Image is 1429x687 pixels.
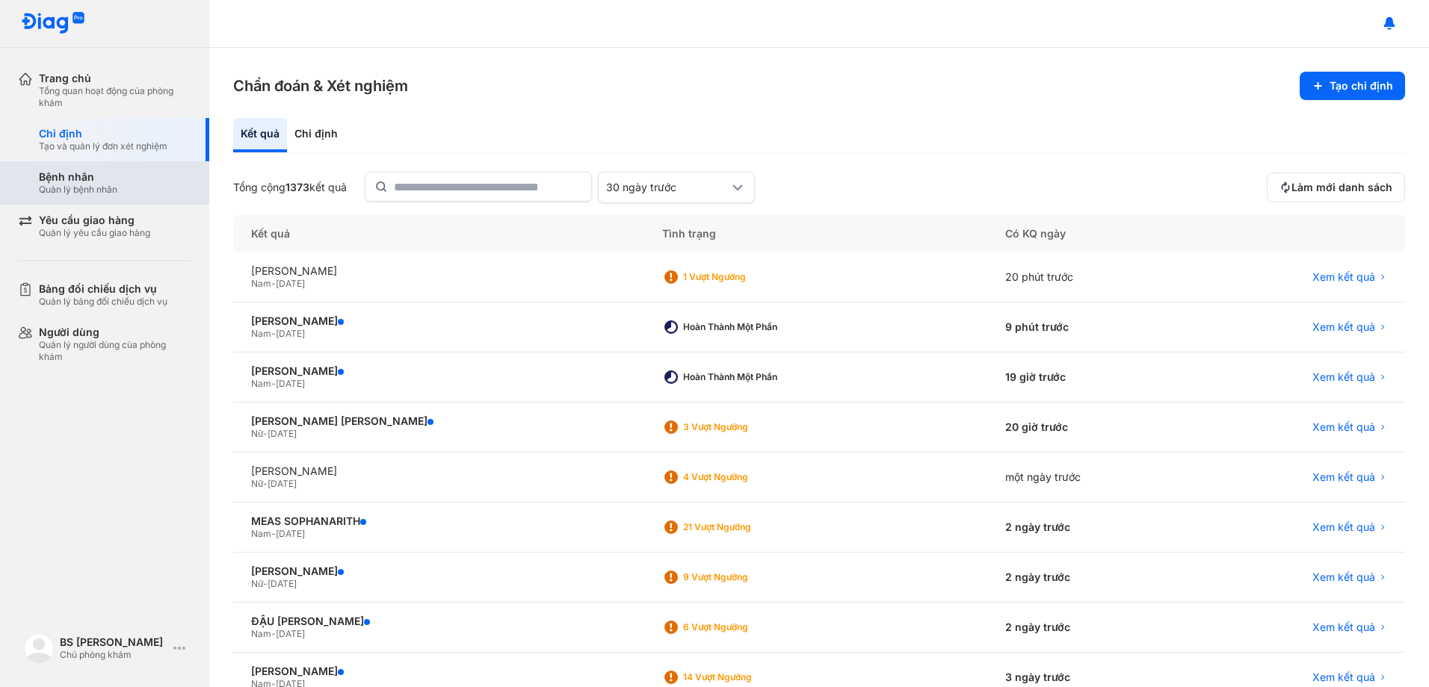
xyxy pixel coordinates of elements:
span: - [271,528,276,539]
span: - [271,328,276,339]
div: Quản lý người dùng của phòng khám [39,339,191,363]
span: Xem kết quả [1312,270,1375,284]
div: 1 Vượt ngưỡng [683,271,803,283]
div: [PERSON_NAME] [251,314,626,328]
span: Nữ [251,578,263,589]
span: [DATE] [268,428,297,439]
div: Tạo và quản lý đơn xét nghiệm [39,140,167,152]
div: 21 Vượt ngưỡng [683,521,803,533]
div: [PERSON_NAME] [251,665,626,678]
div: ĐẬU [PERSON_NAME] [251,615,626,628]
div: 2 ngày trước [987,603,1197,653]
div: Trang chủ [39,72,191,85]
div: Kết quả [233,118,287,152]
div: Có KQ ngày [987,215,1197,252]
span: Xem kết quả [1312,671,1375,684]
div: 14 Vượt ngưỡng [683,671,803,683]
div: 9 phút trước [987,302,1197,352]
div: Tình trạng [644,215,987,252]
div: 2 ngày trước [987,503,1197,553]
span: [DATE] [276,628,305,639]
div: 3 Vượt ngưỡng [683,421,803,433]
div: 9 Vượt ngưỡng [683,571,803,583]
span: Nam [251,528,271,539]
div: Chỉ định [39,127,167,140]
button: Làm mới danh sách [1267,172,1405,202]
div: một ngày trước [987,453,1197,503]
span: [DATE] [276,328,305,339]
div: Hoàn thành một phần [683,371,803,383]
div: Hoàn thành một phần [683,321,803,333]
div: Người dùng [39,326,191,339]
span: [DATE] [276,528,305,539]
span: Xem kết quả [1312,470,1375,484]
div: Bảng đối chiếu dịch vụ [39,282,167,296]
span: [DATE] [268,578,297,589]
span: Xem kết quả [1312,621,1375,634]
button: Tạo chỉ định [1300,72,1405,100]
div: 20 phút trước [987,252,1197,302]
span: [DATE] [276,378,305,389]
div: Yêu cầu giao hàng [39,214,150,227]
div: Quản lý bảng đối chiếu dịch vụ [39,296,167,308]
div: [PERSON_NAME] [251,264,626,278]
div: [PERSON_NAME] [251,464,626,478]
span: Nam [251,378,271,389]
div: Quản lý bệnh nhân [39,184,117,196]
div: 19 giờ trước [987,352,1197,402]
div: 2 ngày trước [987,553,1197,603]
span: Nam [251,278,271,289]
div: 20 giờ trước [987,402,1197,453]
img: logo [21,12,85,35]
img: logo [24,633,54,663]
div: Chủ phòng khám [60,649,167,661]
span: - [271,278,276,289]
span: [DATE] [268,478,297,489]
div: 30 ngày trước [606,181,729,194]
span: Nữ [251,478,263,489]
span: - [263,428,268,439]
span: [DATE] [276,278,305,289]
span: Xem kết quả [1312,571,1375,584]
h3: Chẩn đoán & Xét nghiệm [233,75,408,96]
div: BS [PERSON_NAME] [60,635,167,649]
div: Tổng cộng kết quả [233,181,347,194]
div: Quản lý yêu cầu giao hàng [39,227,150,239]
span: Nam [251,628,271,639]
span: - [263,578,268,589]
span: - [271,628,276,639]
span: Xem kết quả [1312,420,1375,434]
div: MEAS SOPHANARITH [251,515,626,528]
div: Kết quả [233,215,644,252]
div: Chỉ định [287,118,345,152]
div: Tổng quan hoạt động của phòng khám [39,85,191,109]
div: [PERSON_NAME] [251,364,626,378]
span: Nữ [251,428,263,439]
span: Làm mới danh sách [1291,181,1392,194]
div: Bệnh nhân [39,170,117,184]
div: [PERSON_NAME] [PERSON_NAME] [251,414,626,428]
span: - [263,478,268,489]
span: - [271,378,276,389]
span: Xem kết quả [1312,370,1375,384]
span: Nam [251,328,271,339]
span: 1373 [286,181,309,193]
div: 6 Vượt ngưỡng [683,621,803,633]
span: Xem kết quả [1312,520,1375,534]
div: [PERSON_NAME] [251,565,626,578]
span: Xem kết quả [1312,320,1375,334]
div: 4 Vượt ngưỡng [683,471,803,483]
